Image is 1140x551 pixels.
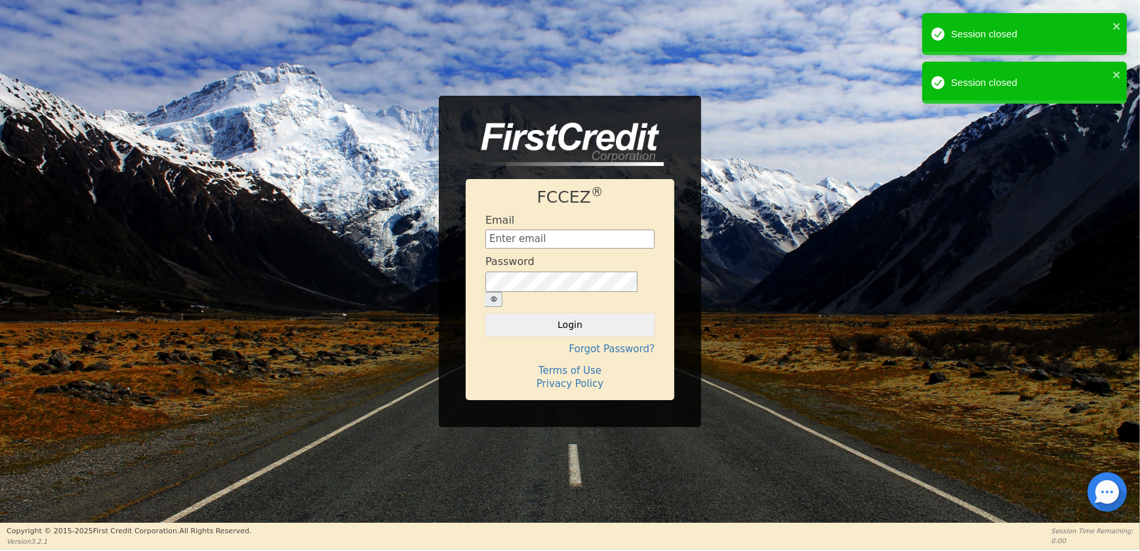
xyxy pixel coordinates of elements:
p: Session Time Remaining: [1051,526,1133,536]
input: Enter email [485,230,655,249]
button: close [1112,67,1122,82]
button: close [1112,18,1122,33]
h1: FCCEZ [485,188,655,207]
div: Session closed [951,27,1109,42]
h4: Password [485,255,535,268]
sup: ® [591,185,603,199]
h4: Forgot Password? [485,343,655,355]
span: All Rights Reserved. [179,527,251,535]
div: Session closed [951,75,1109,91]
h4: Email [485,214,514,226]
p: 0:00 [1051,536,1133,546]
input: password [485,272,638,293]
h4: Terms of Use [485,365,655,377]
button: Login [485,314,655,336]
img: logo-CMu_cnol.png [466,123,664,166]
p: Version 3.2.1 [7,537,251,546]
p: Copyright © 2015- 2025 First Credit Corporation. [7,526,251,537]
h4: Privacy Policy [485,378,655,390]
